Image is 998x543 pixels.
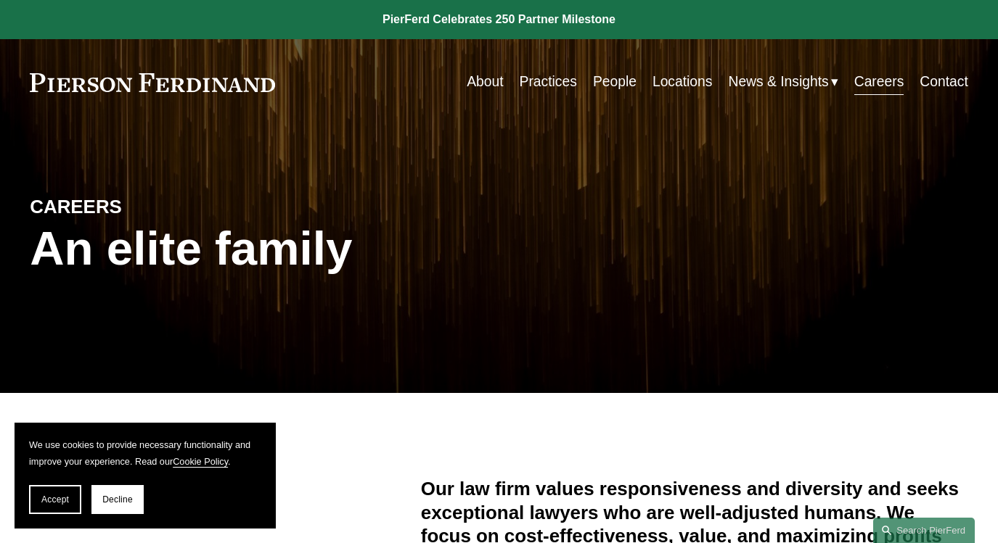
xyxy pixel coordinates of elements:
a: People [593,68,637,96]
span: Decline [102,494,133,505]
button: Decline [91,485,144,514]
button: Accept [29,485,81,514]
h4: CAREERS [30,195,264,219]
a: About [467,68,503,96]
h1: An elite family [30,222,499,276]
a: folder dropdown [728,68,838,96]
a: Cookie Policy [173,457,228,467]
a: Contact [920,68,968,96]
span: Accept [41,494,69,505]
p: We use cookies to provide necessary functionality and improve your experience. Read our . [29,437,261,471]
a: Practices [520,68,577,96]
section: Cookie banner [15,423,276,529]
a: Search this site [873,518,975,543]
span: News & Insights [728,70,828,95]
a: Careers [854,68,904,96]
a: Locations [653,68,713,96]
